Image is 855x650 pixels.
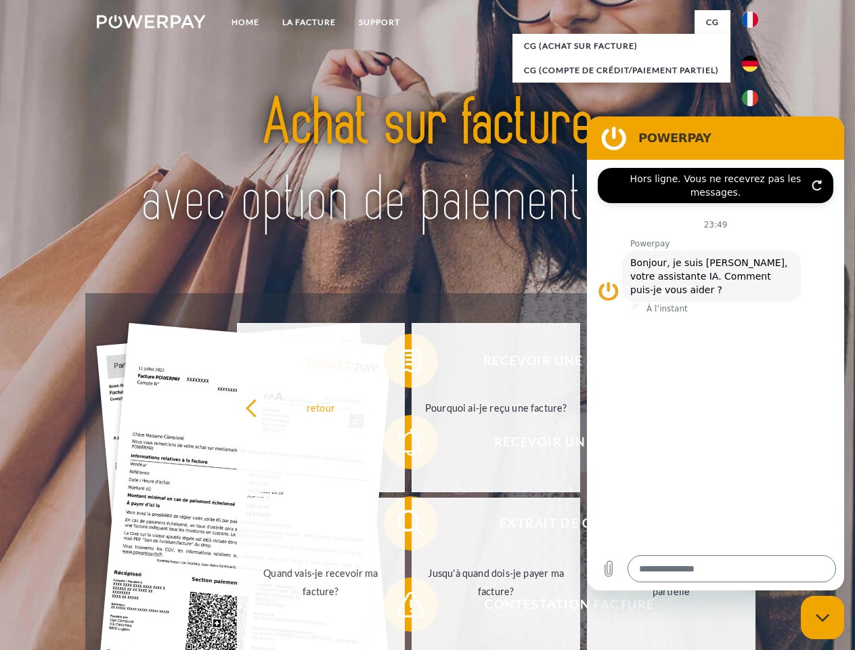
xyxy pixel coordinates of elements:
[420,564,572,601] div: Jusqu'à quand dois-je payer ma facture?
[742,12,758,28] img: fr
[347,10,412,35] a: Support
[512,34,730,58] a: CG (achat sur facture)
[420,398,572,416] div: Pourquoi ai-je reçu une facture?
[695,10,730,35] a: CG
[220,10,271,35] a: Home
[245,398,397,416] div: retour
[271,10,347,35] a: LA FACTURE
[245,564,397,601] div: Quand vais-je recevoir ma facture?
[742,56,758,72] img: de
[512,58,730,83] a: CG (Compte de crédit/paiement partiel)
[742,90,758,106] img: it
[129,65,726,259] img: title-powerpay_fr.svg
[97,15,206,28] img: logo-powerpay-white.svg
[587,116,844,590] iframe: Fenêtre de messagerie
[801,596,844,639] iframe: Bouton de lancement de la fenêtre de messagerie, conversation en cours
